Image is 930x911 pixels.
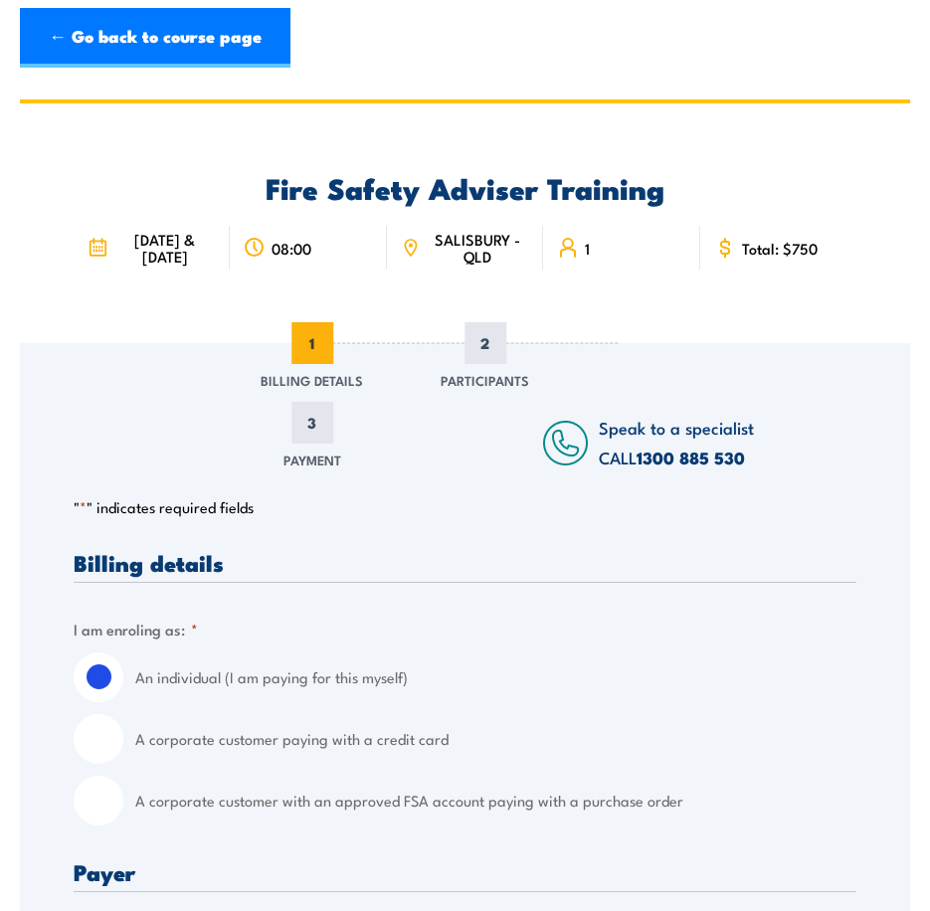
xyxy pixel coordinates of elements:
[283,450,341,469] span: Payment
[426,231,529,265] span: SALISBURY - QLD
[74,551,856,574] h3: Billing details
[585,240,590,257] span: 1
[261,370,363,390] span: Billing Details
[135,776,856,825] label: A corporate customer with an approved FSA account paying with a purchase order
[74,174,856,200] h2: Fire Safety Adviser Training
[113,231,216,265] span: [DATE] & [DATE]
[74,860,856,883] h3: Payer
[637,445,745,470] a: 1300 885 530
[74,497,856,517] p: " " indicates required fields
[20,8,290,68] a: ← Go back to course page
[135,714,856,764] label: A corporate customer paying with a credit card
[291,402,333,444] span: 3
[742,240,818,257] span: Total: $750
[441,370,529,390] span: Participants
[465,322,506,364] span: 2
[272,240,311,257] span: 08:00
[135,652,856,702] label: An individual (I am paying for this myself)
[291,322,333,364] span: 1
[74,618,198,640] legend: I am enroling as:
